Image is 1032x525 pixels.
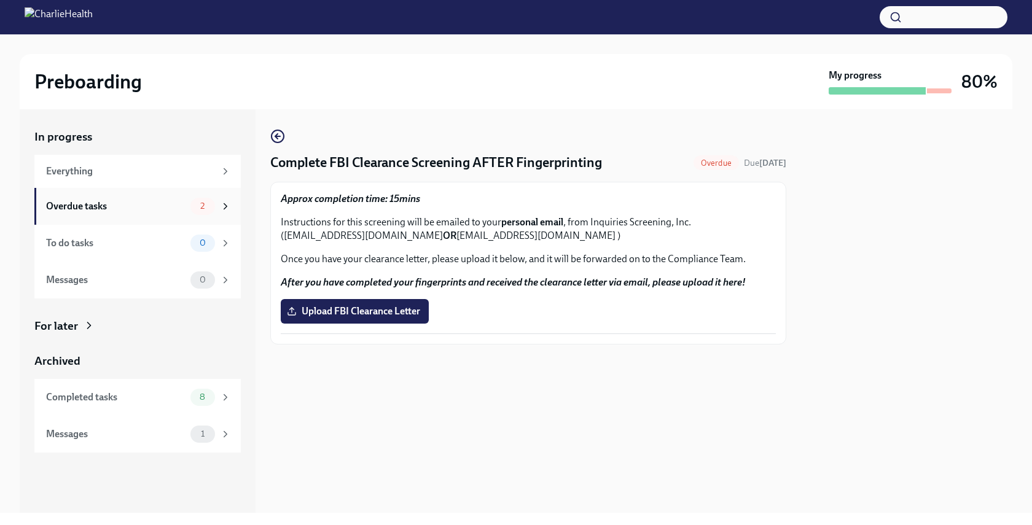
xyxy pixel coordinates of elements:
span: 0 [192,238,213,247]
span: Overdue [694,158,739,168]
span: 0 [192,275,213,284]
strong: Approx completion time: 15mins [281,193,420,204]
a: Completed tasks8 [34,379,241,416]
span: 1 [193,429,212,438]
a: For later [34,318,241,334]
strong: OR [443,230,456,241]
div: Everything [46,165,215,178]
strong: personal email [501,216,563,228]
strong: [DATE] [759,158,786,168]
div: Completed tasks [46,391,186,404]
a: Archived [34,353,241,369]
div: To do tasks [46,236,186,250]
p: Once you have your clearance letter, please upload it below, and it will be forwarded on to the C... [281,252,776,266]
span: Due [744,158,786,168]
strong: After you have completed your fingerprints and received the clearance letter via email, please up... [281,276,746,288]
strong: My progress [829,69,881,82]
div: Overdue tasks [46,200,186,213]
div: Messages [46,427,186,441]
a: In progress [34,129,241,145]
h3: 80% [961,71,998,93]
h2: Preboarding [34,69,142,94]
a: To do tasks0 [34,225,241,262]
span: 8 [192,392,213,402]
span: 2 [193,201,212,211]
label: Upload FBI Clearance Letter [281,299,429,324]
div: For later [34,318,78,334]
div: Messages [46,273,186,287]
span: Upload FBI Clearance Letter [289,305,420,317]
a: Overdue tasks2 [34,188,241,225]
h4: Complete FBI Clearance Screening AFTER Fingerprinting [270,154,602,172]
a: Messages1 [34,416,241,453]
a: Everything [34,155,241,188]
span: September 1st, 2025 09:00 [744,157,786,169]
a: Messages0 [34,262,241,298]
p: Instructions for this screening will be emailed to your , from Inquiries Screening, Inc. ([EMAIL_... [281,216,776,243]
img: CharlieHealth [25,7,93,27]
